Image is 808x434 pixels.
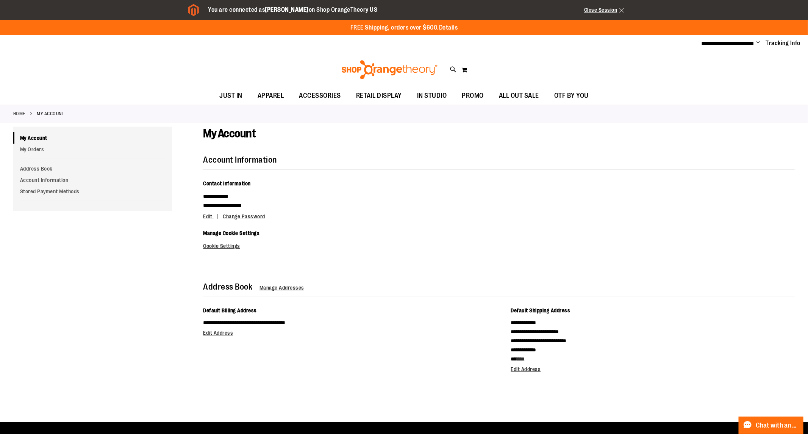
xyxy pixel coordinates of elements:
a: Edit Address [203,330,233,336]
span: Chat with an Expert [756,422,799,429]
span: Default Shipping Address [511,307,570,313]
a: Close Session [584,7,624,13]
a: Address Book [13,163,172,174]
a: Cookie Settings [203,243,240,249]
a: Tracking Info [766,39,801,47]
span: My Account [203,127,256,140]
a: My Account [13,132,172,144]
span: PROMO [462,87,484,104]
strong: Address Book [203,282,252,291]
span: Contact Information [203,180,251,186]
a: Account Information [13,174,172,186]
p: FREE Shipping, orders over $600. [350,24,458,32]
span: You are connected as on Shop OrangeTheory US [208,6,378,13]
span: JUST IN [219,87,242,104]
a: Home [13,110,25,117]
span: APPAREL [258,87,284,104]
a: Stored Payment Methods [13,186,172,197]
strong: [PERSON_NAME] [265,6,309,13]
a: Edit [203,213,222,219]
a: My Orders [13,144,172,155]
span: OTF BY YOU [554,87,589,104]
span: RETAIL DISPLAY [356,87,402,104]
span: ACCESSORIES [299,87,341,104]
img: Magento [188,4,199,16]
a: Edit Address [511,366,541,372]
a: Details [439,24,458,31]
strong: Account Information [203,155,277,165]
a: Manage Addresses [259,285,304,291]
span: Default Billing Address [203,307,257,313]
span: Manage Cookie Settings [203,230,259,236]
a: Change Password [223,213,265,219]
img: Shop Orangetheory [341,60,439,79]
span: ALL OUT SALE [499,87,539,104]
span: Edit [203,213,212,219]
strong: My Account [37,110,64,117]
button: Account menu [756,39,760,47]
button: Chat with an Expert [739,417,804,434]
span: IN STUDIO [417,87,447,104]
